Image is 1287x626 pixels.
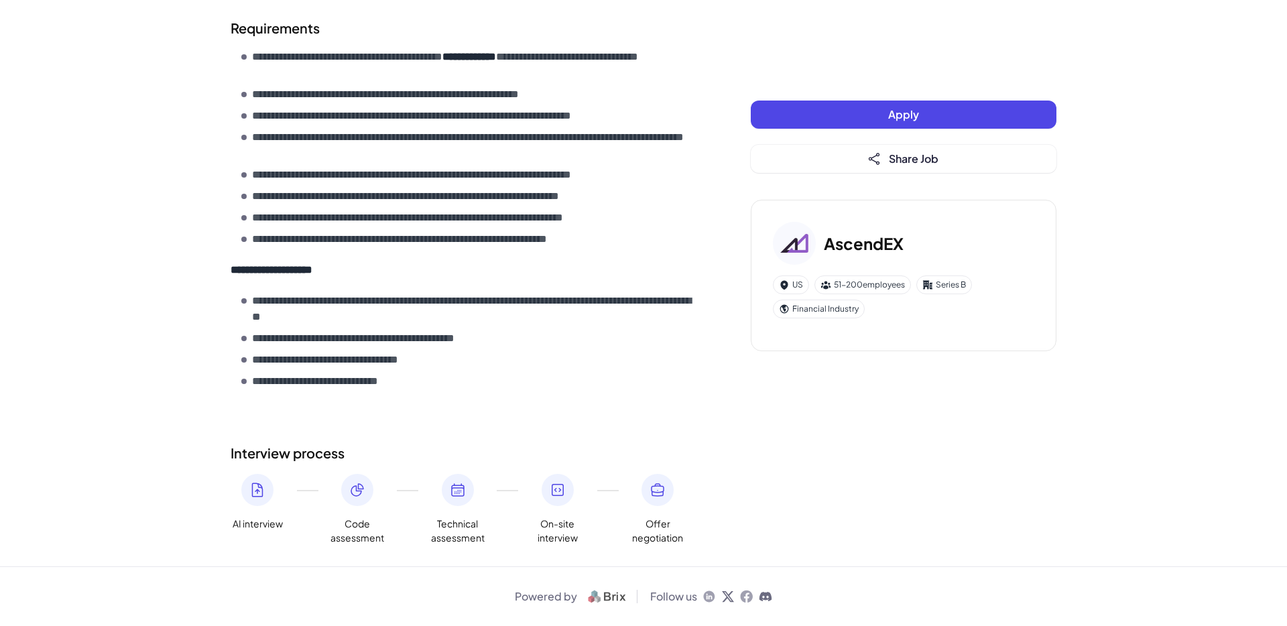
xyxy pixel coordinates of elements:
span: Offer negotiation [631,517,684,545]
img: As [773,222,816,265]
span: Follow us [650,588,697,605]
span: Code assessment [330,517,384,545]
span: AI interview [233,517,283,531]
h2: Interview process [231,443,697,463]
span: Apply [888,107,919,121]
div: US [773,275,809,294]
span: Technical assessment [431,517,485,545]
h2: Requirements [231,18,697,38]
span: Powered by [515,588,577,605]
span: Share Job [889,151,938,166]
img: logo [583,588,631,605]
button: Apply [751,101,1056,129]
span: On-site interview [531,517,585,545]
div: Series B [916,275,972,294]
div: 51-200 employees [814,275,911,294]
button: Share Job [751,145,1056,173]
div: Financial Industry [773,300,865,318]
h3: AscendEX [824,231,904,255]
